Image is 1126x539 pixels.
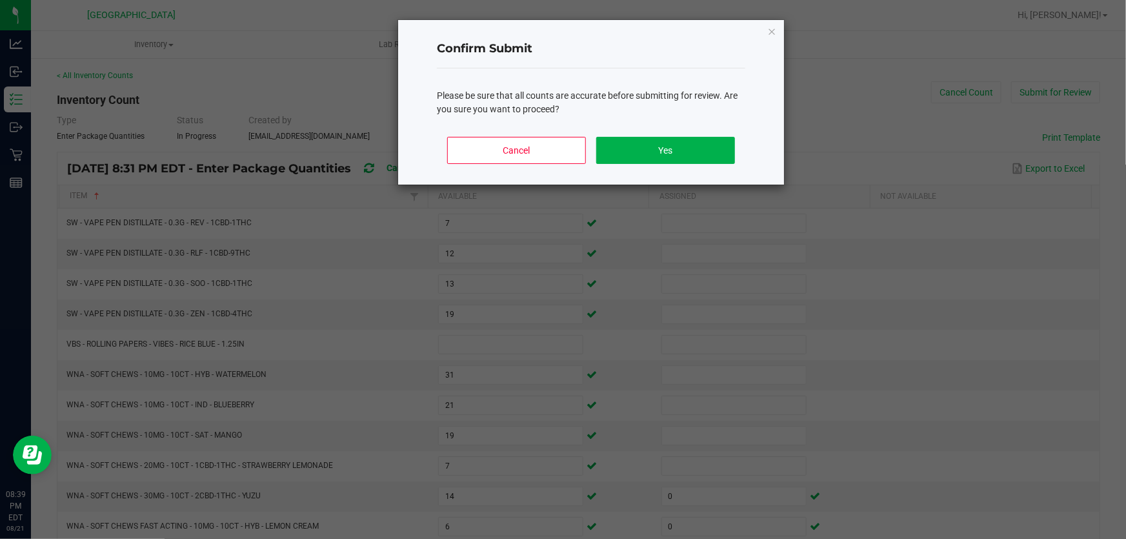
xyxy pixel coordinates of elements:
[767,23,776,39] button: Close
[437,41,745,57] h4: Confirm Submit
[13,436,52,474] iframe: Resource center
[596,137,735,164] button: Yes
[447,137,586,164] button: Cancel
[437,89,745,116] div: Please be sure that all counts are accurate before submitting for review. Are you sure you want t...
